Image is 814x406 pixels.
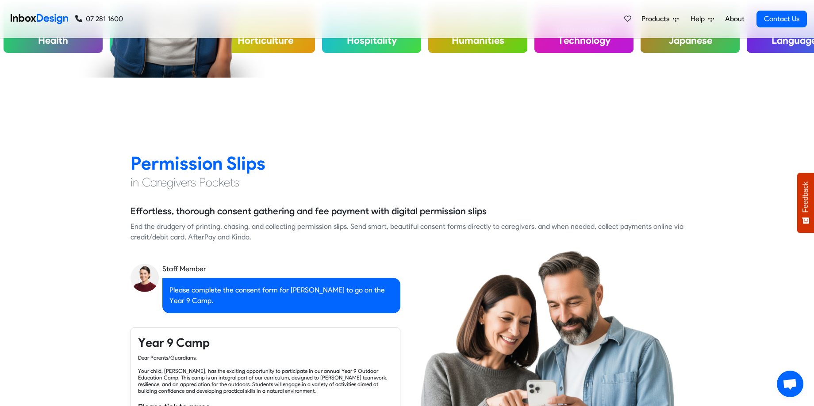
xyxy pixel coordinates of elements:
span: Feedback [802,182,810,212]
h4: Humanities [428,27,527,53]
h4: Horticulture [216,27,315,53]
h4: in Caregivers Pockets [131,175,683,190]
span: Products [641,14,673,24]
div: Dear Parents/Guardians, Your child, [PERSON_NAME], has the exciting opportunity to participate in... [138,354,393,394]
h4: Japanese [641,27,740,53]
h4: Year 9 Camp [138,335,393,351]
a: Open chat [777,371,803,397]
a: Help [687,10,718,28]
a: About [722,10,747,28]
h4: Health [4,27,103,53]
a: Products [638,10,682,28]
div: Staff Member [162,264,400,274]
div: End the drudgery of printing, chasing, and collecting permission slips. Send smart, beautiful con... [131,221,683,243]
div: Please complete the consent form for [PERSON_NAME] to go on the Year 9 Camp. [162,278,400,313]
a: 07 281 1600 [75,14,123,24]
h4: Hospitality [322,27,421,53]
span: Help [691,14,708,24]
img: staff_avatar.png [131,264,159,292]
a: Contact Us [756,11,807,27]
h5: Effortless, thorough consent gathering and fee payment with digital permission slips [131,205,487,218]
h2: Permission Slips [131,152,683,175]
button: Feedback - Show survey [797,173,814,233]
